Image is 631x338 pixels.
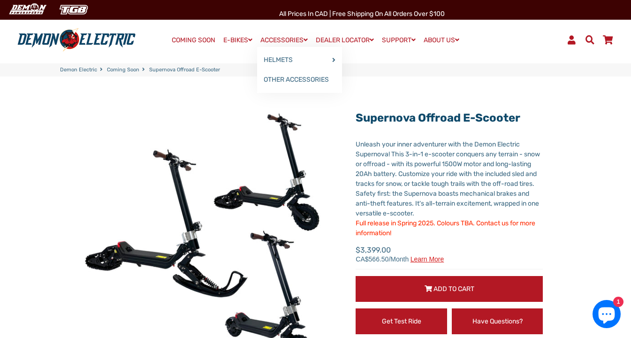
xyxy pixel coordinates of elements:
a: E-BIKES [220,33,256,47]
span: $3,399.00 [356,245,444,262]
span: Supernova Offroad E-Scooter [149,66,220,74]
button: Add to Cart [356,276,543,302]
img: Demon Electric logo [14,28,139,52]
img: Demon Electric [5,2,50,17]
a: Coming Soon [107,66,139,74]
a: DEALER LOCATOR [312,33,377,47]
inbox-online-store-chat: Shopify online store chat [590,300,623,330]
a: ACCESSORIES [257,33,311,47]
span: Unleash your inner adventurer with the Demon Electric Supernova! This 3-in-1 e-scooter conquers a... [356,140,540,217]
a: Get Test Ride [356,308,447,334]
a: COMING SOON [168,34,219,47]
a: HELMETS [257,50,342,70]
span: Full release in Spring 2025. Colours TBA. Contact us for more information! [356,219,535,237]
a: Supernova Offroad E-Scooter [356,111,520,124]
a: ABOUT US [420,33,463,47]
a: Demon Electric [60,66,97,74]
span: All Prices in CAD | Free shipping on all orders over $100 [279,10,445,18]
a: Have Questions? [452,308,543,334]
a: SUPPORT [379,33,419,47]
span: Add to Cart [433,285,474,293]
img: TGB Canada [54,2,93,17]
a: OTHER ACCESSORIES [257,70,342,90]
